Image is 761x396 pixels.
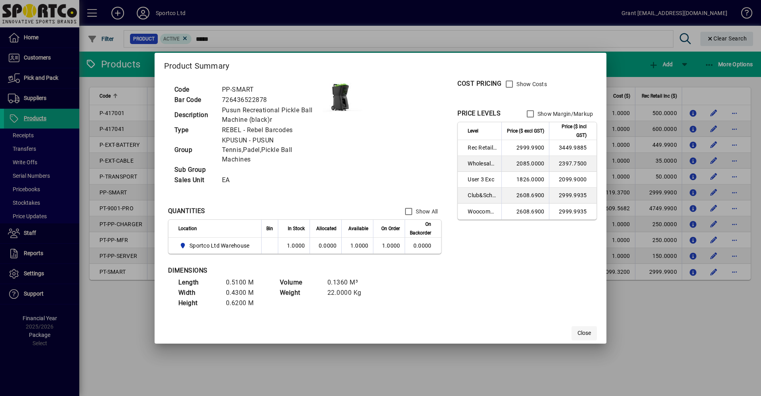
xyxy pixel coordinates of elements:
span: Available [348,224,368,233]
td: 2999.9935 [549,204,597,219]
td: 1.0000 [341,238,373,254]
td: Weight [276,288,323,298]
span: 1.0000 [382,242,400,249]
span: On Order [381,224,400,233]
td: 3449.9885 [549,140,597,156]
td: 2099.9000 [549,172,597,188]
td: 0.1360 M³ [323,277,371,288]
img: contain [323,76,362,116]
button: Close [572,326,597,340]
td: Length [174,277,222,288]
label: Show All [414,208,438,215]
td: Code [170,85,218,95]
h2: Product Summary [155,53,607,76]
td: Sales Unit [170,175,218,185]
td: Description [170,105,218,125]
td: 2085.0000 [501,156,549,172]
td: 1.0000 [278,238,310,254]
td: 0.6200 M [222,298,270,308]
td: REBEL - Rebel Barcodes [218,125,323,135]
td: 2999.9900 [501,140,549,156]
td: Bar Code [170,95,218,105]
td: 1826.0000 [501,172,549,188]
span: Sportco Ltd Warehouse [189,242,249,250]
span: Allocated [316,224,337,233]
span: Price ($ incl GST) [554,122,587,140]
span: Wholesale Exc [468,160,497,167]
span: Level [468,127,478,135]
span: In Stock [288,224,305,233]
div: QUANTITIES [168,206,205,216]
span: Rec Retail Inc [468,144,497,152]
span: User 3 Exc [468,175,497,183]
td: EA [218,175,323,185]
td: Sub Group [170,165,218,175]
span: Close [577,329,591,337]
td: Group [170,135,218,165]
div: COST PRICING [457,79,501,88]
span: Price ($ excl GST) [507,127,544,135]
span: On Backorder [410,220,431,237]
td: Pusun Recreational Pickle Ball Machine (black)r [218,105,323,125]
label: Show Margin/Markup [536,110,593,118]
td: PP-SMART [218,85,323,95]
td: 2608.6900 [501,188,549,204]
label: Show Costs [515,80,547,88]
div: DIMENSIONS [168,266,366,275]
span: Bin [266,224,273,233]
td: 2397.7500 [549,156,597,172]
td: 0.4300 M [222,288,270,298]
td: 0.0000 [310,238,341,254]
td: Height [174,298,222,308]
td: Volume [276,277,323,288]
span: Location [178,224,197,233]
td: Type [170,125,218,135]
td: 22.0000 Kg [323,288,371,298]
td: 726436522878 [218,95,323,105]
span: Sportco Ltd Warehouse [178,241,253,250]
td: 0.0000 [405,238,441,254]
td: 2999.9935 [549,188,597,204]
td: KPUSUN - PUSUN Tennis,Padel,Pickle Ball Machines [218,135,323,165]
span: Woocommerce Retail [468,208,497,215]
div: PRICE LEVELS [457,109,501,118]
td: Width [174,288,222,298]
span: Club&School Exc [468,191,497,199]
td: 0.5100 M [222,277,270,288]
td: 2608.6900 [501,204,549,219]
